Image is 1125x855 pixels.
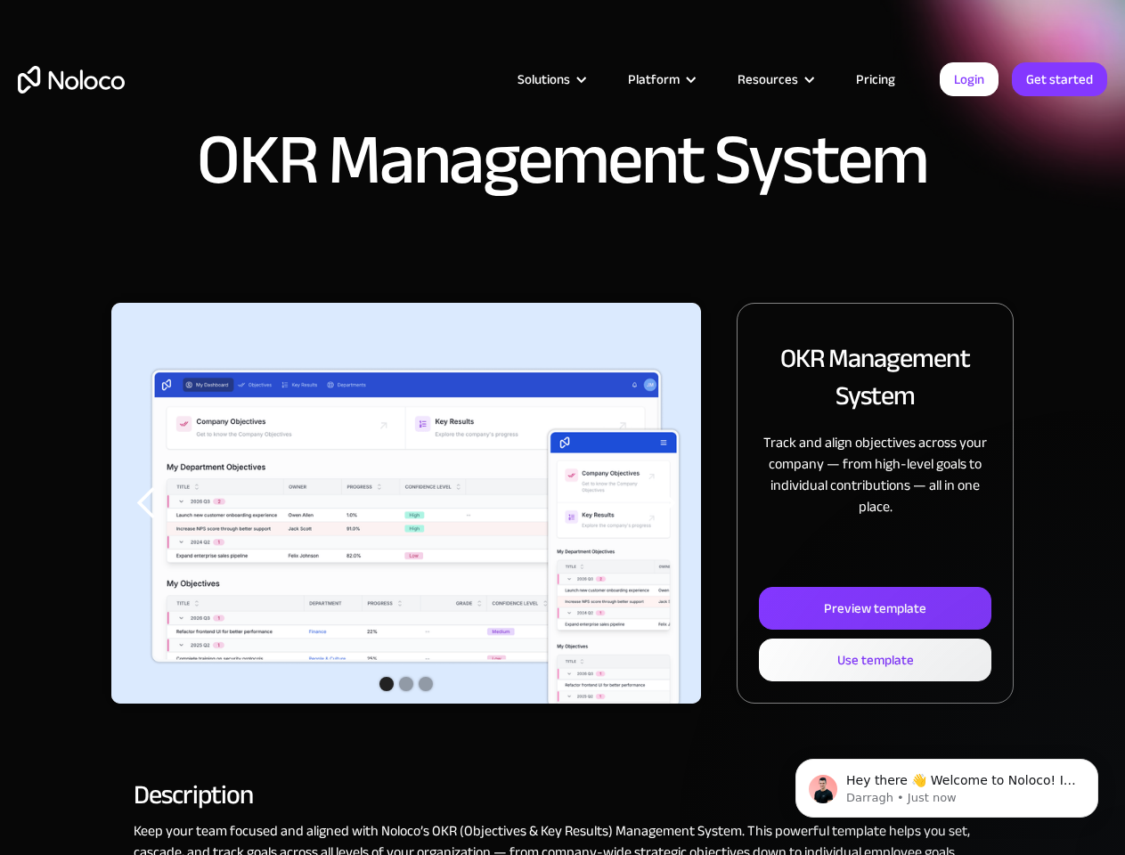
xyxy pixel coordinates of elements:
div: carousel [111,303,701,704]
a: home [18,66,125,94]
div: previous slide [111,303,183,704]
div: Use template [837,648,914,672]
a: Get started [1012,62,1107,96]
iframe: Intercom notifications message [769,721,1125,846]
h2: Description [134,786,991,802]
div: Show slide 1 of 3 [379,677,394,691]
div: 1 of 3 [111,303,701,704]
div: Resources [738,68,798,91]
h1: OKR Management System [197,125,928,196]
div: Show slide 2 of 3 [399,677,413,691]
div: Platform [606,68,715,91]
a: Use template [759,639,991,681]
div: Resources [715,68,834,91]
h2: OKR Management System [759,339,991,414]
a: Preview template [759,587,991,630]
div: Preview template [824,597,926,620]
a: Login [940,62,999,96]
div: Solutions [495,68,606,91]
a: Pricing [834,68,917,91]
p: Track and align objectives across your company — from high-level goals to individual contribution... [759,432,991,517]
div: Show slide 3 of 3 [419,677,433,691]
div: Solutions [518,68,570,91]
div: Platform [628,68,680,91]
div: next slide [630,303,701,704]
